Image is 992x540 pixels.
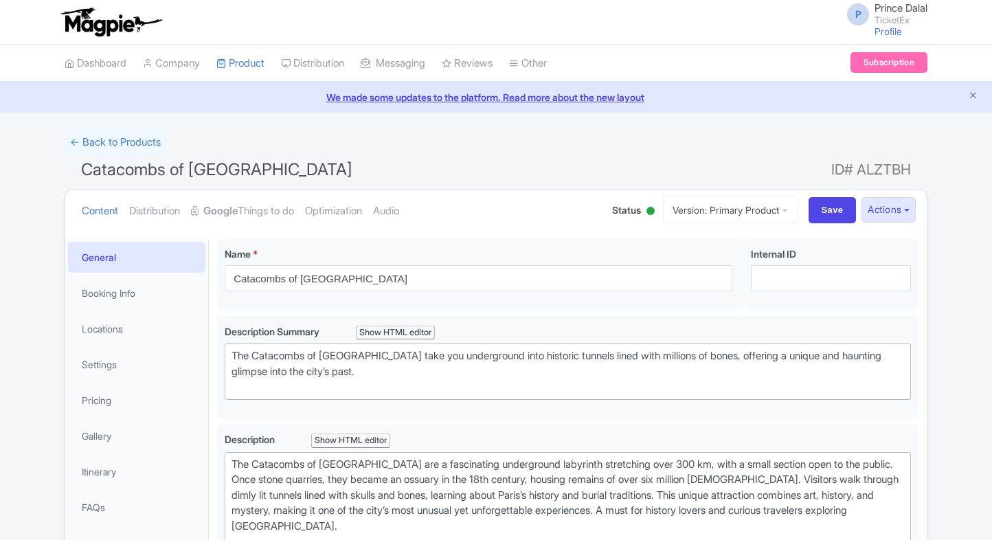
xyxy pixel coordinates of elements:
small: TicketEx [875,16,927,25]
a: Profile [875,25,902,37]
a: Booking Info [68,278,205,308]
div: Active [644,201,657,223]
a: Reviews [442,45,493,82]
span: Prince Dalal [875,1,927,14]
a: FAQs [68,492,205,523]
span: Description [225,434,277,445]
span: Catacombs of [GEOGRAPHIC_DATA] [81,159,352,179]
a: Gallery [68,420,205,451]
a: Version: Primary Product [663,196,798,223]
input: Save [809,197,857,223]
button: Close announcement [968,89,978,104]
button: Actions [861,197,916,223]
span: Description Summary [225,326,322,337]
a: Content [82,190,118,233]
a: Other [509,45,547,82]
span: Status [612,203,641,217]
a: Distribution [281,45,344,82]
a: General [68,242,205,273]
a: Distribution [129,190,180,233]
a: Product [216,45,264,82]
a: Subscription [850,52,927,73]
a: Audio [373,190,399,233]
div: Show HTML editor [356,326,435,340]
div: The Catacombs of [GEOGRAPHIC_DATA] take you underground into historic tunnels lined with millions... [232,348,904,395]
a: Settings [68,349,205,380]
a: ← Back to Products [65,129,166,156]
a: GoogleThings to do [191,190,294,233]
a: Messaging [361,45,425,82]
span: P [847,3,869,25]
span: Name [225,248,251,260]
strong: Google [203,203,238,219]
a: Locations [68,313,205,344]
img: logo-ab69f6fb50320c5b225c76a69d11143b.png [58,7,164,37]
div: Show HTML editor [311,434,390,448]
span: ID# ALZTBH [831,156,911,183]
a: Pricing [68,385,205,416]
a: P Prince Dalal TicketEx [839,3,927,25]
a: Dashboard [65,45,126,82]
a: Company [143,45,200,82]
a: We made some updates to the platform. Read more about the new layout [8,90,984,104]
a: Optimization [305,190,362,233]
span: Internal ID [751,248,796,260]
a: Itinerary [68,456,205,487]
